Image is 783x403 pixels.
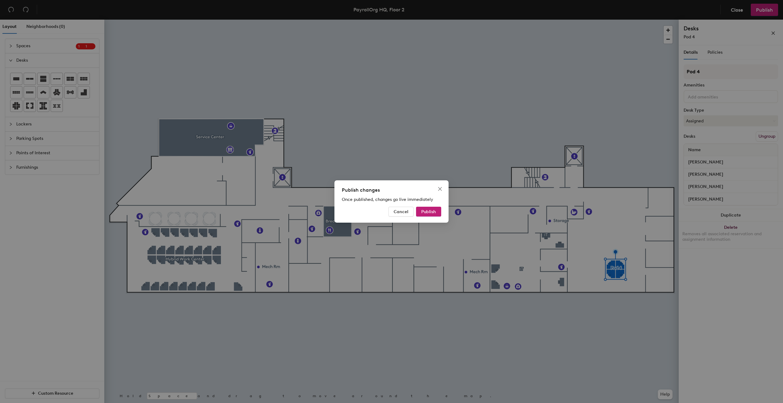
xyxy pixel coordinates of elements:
button: Close [435,184,445,194]
span: Publish [421,209,436,214]
div: Publish changes [342,186,441,194]
span: Cancel [394,209,408,214]
span: Close [435,186,445,191]
span: Once published, changes go live immediately [342,197,433,202]
span: close [438,186,442,191]
button: Publish [416,207,441,217]
button: Cancel [388,207,414,217]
